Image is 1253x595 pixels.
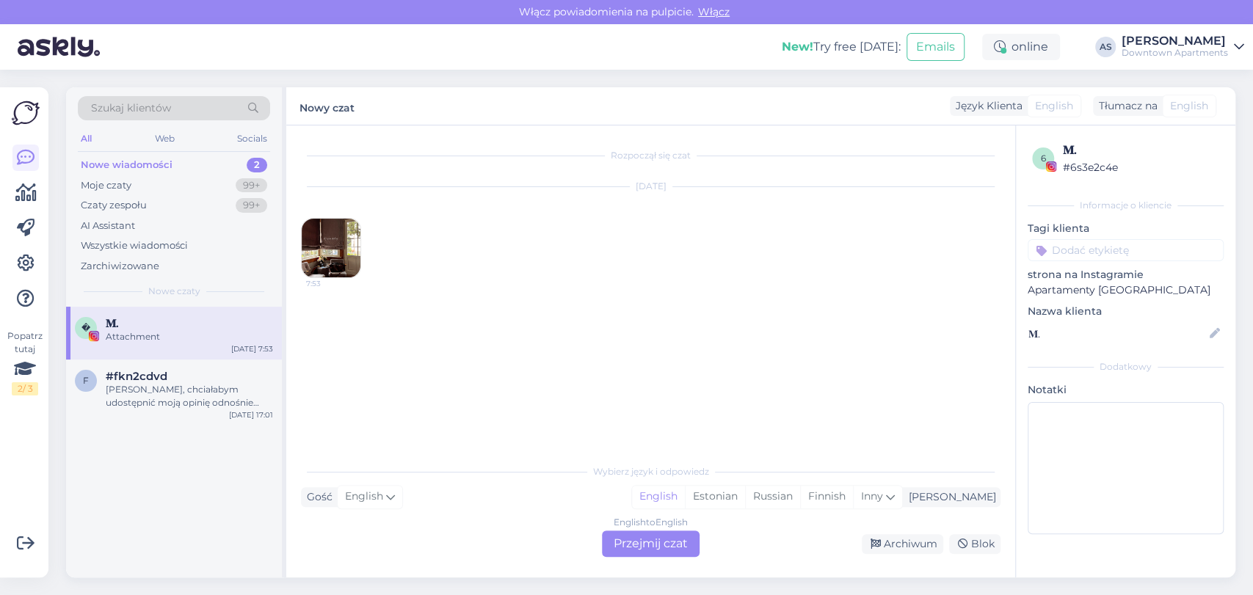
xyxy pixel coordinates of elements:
[247,158,267,172] div: 2
[1063,142,1219,159] div: 𝐌.
[78,129,95,148] div: All
[862,534,943,554] div: Archiwum
[231,343,273,354] div: [DATE] 7:53
[301,489,333,505] div: Gość
[229,409,273,420] div: [DATE] 17:01
[83,375,89,386] span: f
[345,489,383,505] span: English
[301,149,1000,162] div: Rozpoczął się czat
[694,5,734,18] span: Włącz
[1093,98,1158,114] div: Tłumacz na
[949,534,1000,554] div: Blok
[81,198,147,213] div: Czaty zespołu
[861,489,883,503] span: Inny
[12,382,38,395] div: 2 / 3
[306,278,361,289] span: 7:53
[1028,221,1224,236] p: Tagi klienta
[800,486,853,508] div: Finnish
[1122,47,1228,59] div: Downtown Apartments
[1122,35,1244,59] a: [PERSON_NAME]Downtown Apartments
[1170,98,1208,114] span: English
[745,486,800,508] div: Russian
[685,486,745,508] div: Estonian
[302,219,360,277] img: attachment
[903,489,996,505] div: [PERSON_NAME]
[1028,304,1224,319] p: Nazwa klienta
[782,40,813,54] b: New!
[106,370,167,383] span: #fkn2cdvd
[1028,267,1224,282] p: strona na Instagramie
[632,486,685,508] div: English
[12,329,38,395] div: Popatrz tutaj
[81,178,131,193] div: Moje czaty
[1028,282,1224,298] p: Apartamenty [GEOGRAPHIC_DATA]
[1028,199,1224,212] div: Informacje o kliencie
[81,259,159,274] div: Zarchiwizowane
[152,129,178,148] div: Web
[1063,159,1219,175] div: # 6s3e2c4e
[614,516,688,529] div: English to English
[91,101,171,116] span: Szukaj klientów
[106,330,273,343] div: Attachment
[1028,239,1224,261] input: Dodać etykietę
[1028,382,1224,398] p: Notatki
[81,219,135,233] div: AI Assistant
[782,38,901,56] div: Try free [DATE]:
[236,178,267,193] div: 99+
[1041,153,1046,164] span: 6
[1095,37,1116,57] div: AS
[907,33,965,61] button: Emails
[106,317,119,330] span: 𝐌.
[1035,98,1073,114] span: English
[301,465,1000,478] div: Wybierz język i odpowiedz
[106,383,273,409] div: [PERSON_NAME], chciałabym udostępnić moją opinię odnośnie jednego z apartamentów. Jak mogę to zro...
[236,198,267,213] div: 99+
[81,322,90,333] span: �
[602,530,700,557] div: Przejmij czat
[12,99,40,127] img: Askly Logo
[299,96,355,116] label: Nowy czat
[1122,35,1228,47] div: [PERSON_NAME]
[301,180,1000,193] div: [DATE]
[982,34,1060,60] div: online
[148,285,200,298] span: Nowe czaty
[1028,326,1207,342] input: Dodaj nazwę
[81,158,172,172] div: Nowe wiadomości
[234,129,270,148] div: Socials
[1028,360,1224,373] div: Dodatkowy
[81,238,188,253] div: Wszystkie wiadomości
[950,98,1023,114] div: Język Klienta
